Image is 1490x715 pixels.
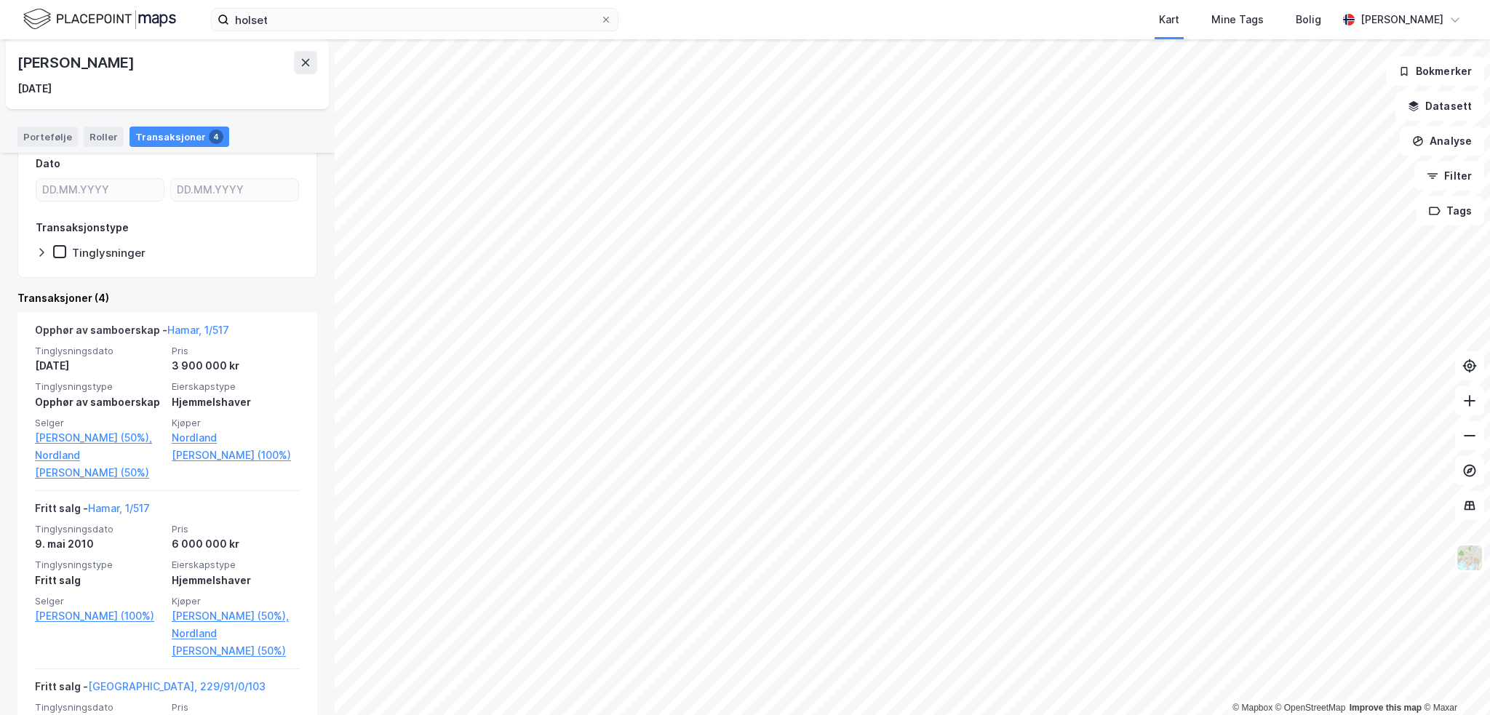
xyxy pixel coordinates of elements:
div: Mine Tags [1211,11,1264,28]
a: Nordland [PERSON_NAME] (50%) [35,447,163,482]
div: Transaksjonstype [36,219,129,236]
div: Transaksjoner (4) [17,289,317,307]
span: Pris [172,701,300,714]
a: Hamar, 1/517 [88,502,150,514]
button: Tags [1417,196,1484,225]
span: Tinglysningsdato [35,701,163,714]
span: Tinglysningsdato [35,523,163,535]
a: [PERSON_NAME] (50%), [172,607,300,625]
img: logo.f888ab2527a4732fd821a326f86c7f29.svg [23,7,176,32]
a: [PERSON_NAME] (50%), [35,429,163,447]
div: Fritt salg - [35,500,150,523]
a: Nordland [PERSON_NAME] (100%) [172,429,300,464]
div: Roller [84,127,124,147]
div: Tinglysninger [72,246,146,260]
span: Kjøper [172,417,300,429]
input: Søk på adresse, matrikkel, gårdeiere, leietakere eller personer [229,9,600,31]
input: DD.MM.YYYY [171,179,298,201]
div: 6 000 000 kr [172,535,300,553]
span: Pris [172,345,300,357]
div: Opphør av samboerskap - [35,321,229,345]
div: Kart [1159,11,1179,28]
div: [PERSON_NAME] [17,51,137,74]
div: Fritt salg - [35,678,266,701]
div: Hjemmelshaver [172,394,300,411]
div: Dato [36,155,60,172]
div: Hjemmelshaver [172,572,300,589]
button: Bokmerker [1386,57,1484,86]
iframe: Chat Widget [1417,645,1490,715]
a: [GEOGRAPHIC_DATA], 229/91/0/103 [88,680,266,692]
div: 9. mai 2010 [35,535,163,553]
span: Eierskapstype [172,380,300,393]
span: Tinglysningsdato [35,345,163,357]
button: Filter [1414,161,1484,191]
input: DD.MM.YYYY [36,179,164,201]
a: Hamar, 1/517 [167,324,229,336]
button: Datasett [1395,92,1484,121]
a: [PERSON_NAME] (100%) [35,607,163,625]
div: Opphør av samboerskap [35,394,163,411]
div: Fritt salg [35,572,163,589]
div: Kontrollprogram for chat [1417,645,1490,715]
a: OpenStreetMap [1275,703,1346,713]
span: Selger [35,417,163,429]
div: [DATE] [35,357,163,375]
span: Tinglysningstype [35,559,163,571]
div: Transaksjoner [130,127,229,147]
span: Tinglysningstype [35,380,163,393]
span: Kjøper [172,595,300,607]
div: 3 900 000 kr [172,357,300,375]
div: 4 [209,129,223,144]
span: Eierskapstype [172,559,300,571]
div: [DATE] [17,80,52,97]
div: [PERSON_NAME] [1360,11,1443,28]
div: Portefølje [17,127,78,147]
img: Z [1456,544,1483,572]
div: Bolig [1296,11,1321,28]
a: Nordland [PERSON_NAME] (50%) [172,625,300,660]
a: Improve this map [1350,703,1422,713]
a: Mapbox [1232,703,1272,713]
button: Analyse [1400,127,1484,156]
span: Pris [172,523,300,535]
span: Selger [35,595,163,607]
